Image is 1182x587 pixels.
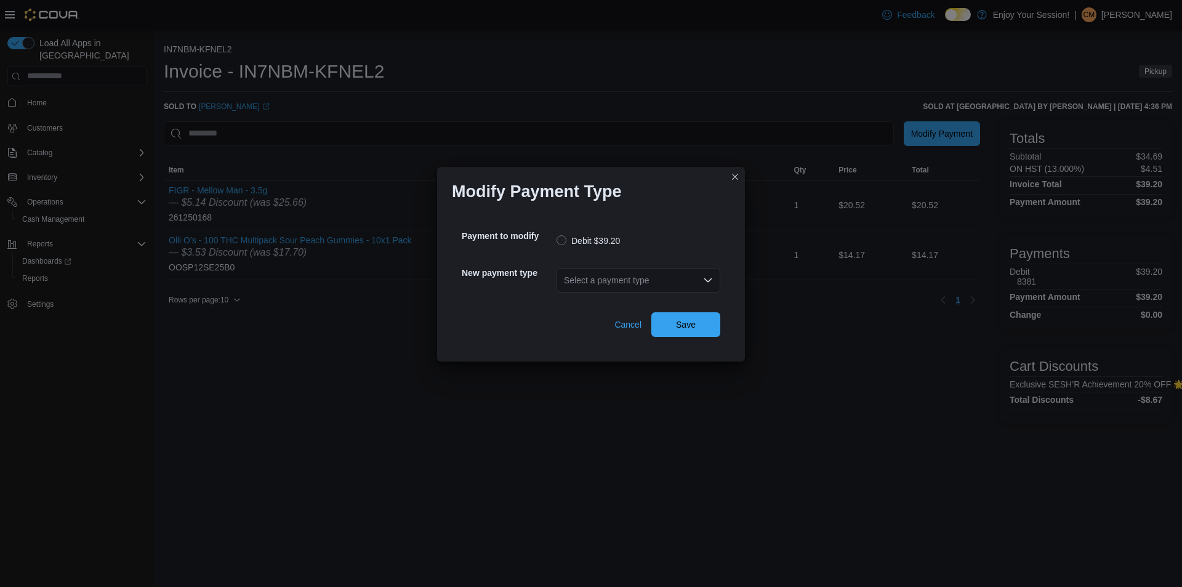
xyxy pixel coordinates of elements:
[452,182,622,201] h1: Modify Payment Type
[564,273,565,288] input: Accessible screen reader label
[609,312,646,337] button: Cancel
[557,233,620,248] label: Debit $39.20
[462,261,554,285] h5: New payment type
[728,169,742,184] button: Closes this modal window
[676,318,696,331] span: Save
[651,312,720,337] button: Save
[462,224,554,248] h5: Payment to modify
[703,275,713,285] button: Open list of options
[614,318,641,331] span: Cancel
